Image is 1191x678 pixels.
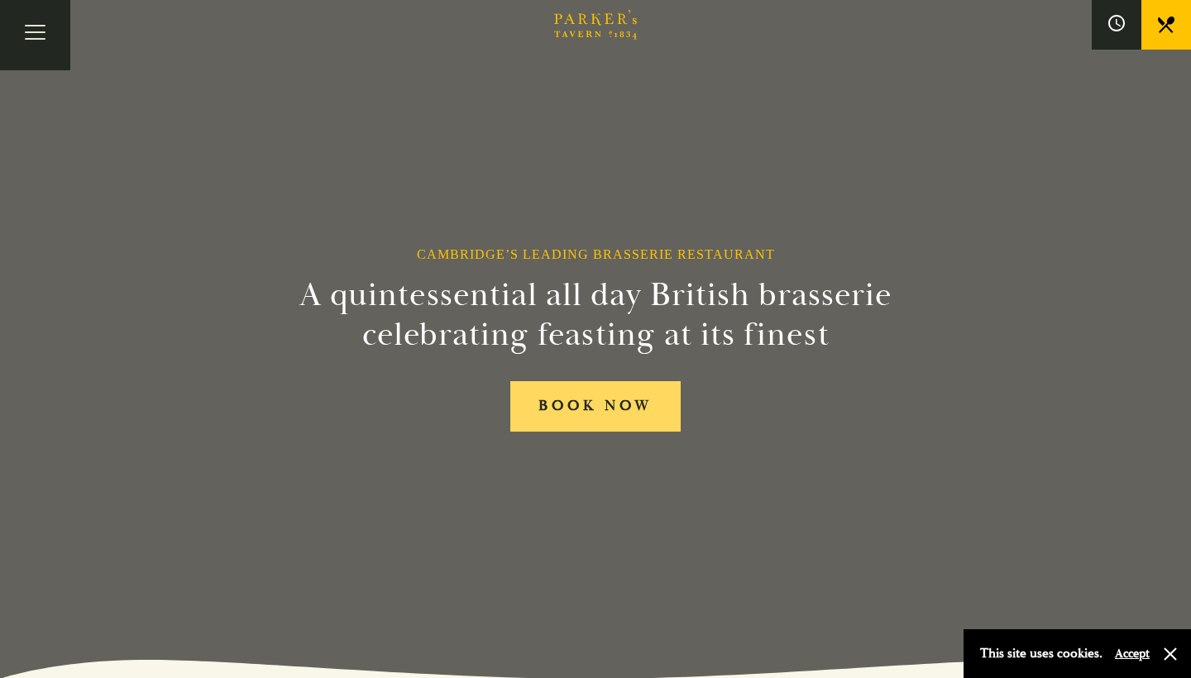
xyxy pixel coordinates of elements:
p: This site uses cookies. [980,642,1103,666]
h1: Cambridge’s Leading Brasserie Restaurant [417,246,775,262]
button: Accept [1115,646,1150,661]
button: Close and accept [1162,646,1179,662]
h2: A quintessential all day British brasserie celebrating feasting at its finest [218,275,973,355]
a: BOOK NOW [510,381,681,432]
